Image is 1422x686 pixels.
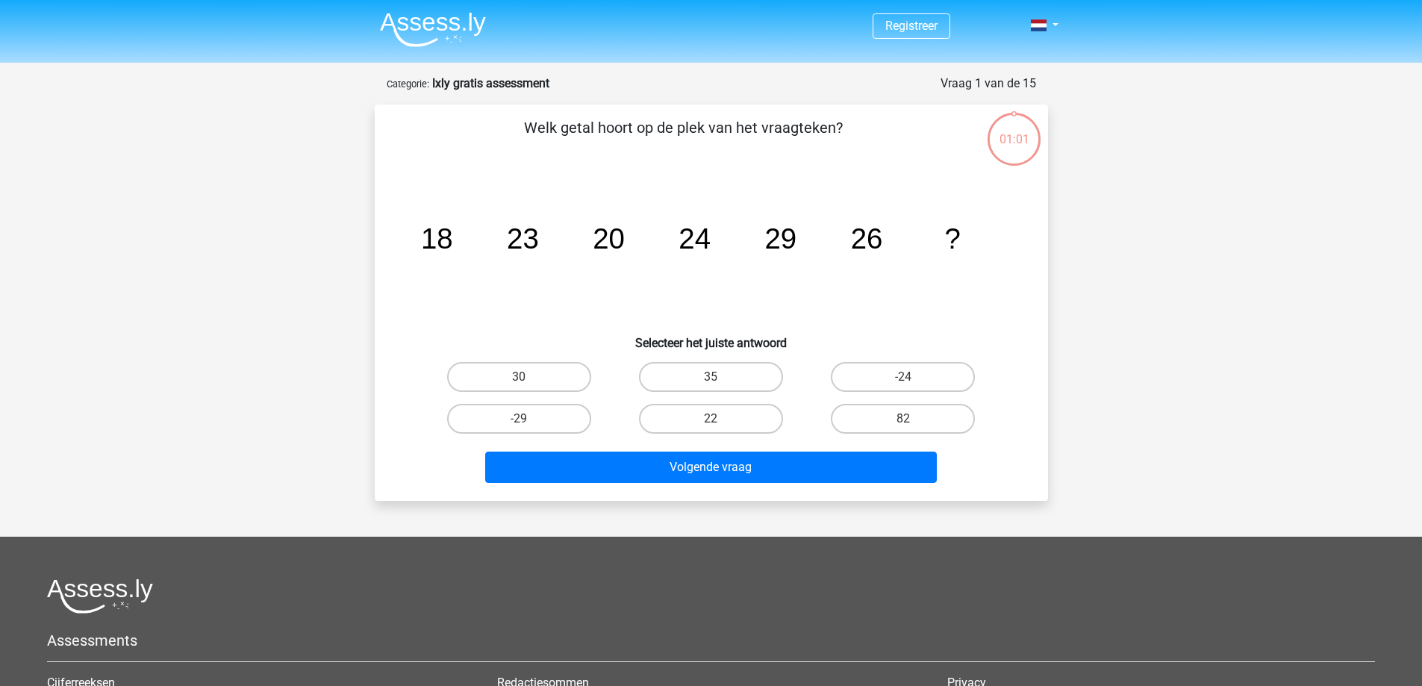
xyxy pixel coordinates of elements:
label: 30 [447,362,591,392]
strong: Ixly gratis assessment [432,76,549,90]
tspan: 26 [850,222,882,255]
div: 01:01 [986,111,1042,149]
tspan: 23 [507,222,539,255]
label: -29 [447,404,591,434]
img: Assessly logo [47,579,153,614]
label: 35 [639,362,783,392]
a: Registreer [885,19,938,33]
img: Assessly [380,12,486,47]
button: Volgende vraag [485,452,937,483]
tspan: 20 [593,222,625,255]
label: -24 [831,362,975,392]
h6: Selecteer het juiste antwoord [399,324,1024,350]
small: Categorie: [387,78,429,90]
h5: Assessments [47,632,1375,649]
tspan: 24 [679,222,711,255]
label: 22 [639,404,783,434]
div: Vraag 1 van de 15 [941,75,1036,93]
p: Welk getal hoort op de plek van het vraagteken? [399,116,968,161]
tspan: 29 [764,222,796,255]
label: 82 [831,404,975,434]
tspan: ? [944,222,960,255]
tspan: 18 [420,222,452,255]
